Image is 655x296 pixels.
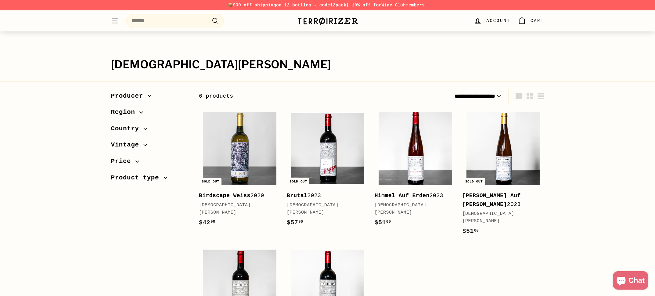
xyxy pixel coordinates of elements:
a: Sold out Birdscape Weiss2020[DEMOGRAPHIC_DATA][PERSON_NAME] [199,107,281,233]
span: Price [111,156,136,167]
button: Product type [111,171,189,188]
span: $30 off shipping [233,3,276,8]
h1: [DEMOGRAPHIC_DATA][PERSON_NAME] [111,59,544,71]
div: [DEMOGRAPHIC_DATA][PERSON_NAME] [199,202,275,216]
a: Sold out [PERSON_NAME] Auf [PERSON_NAME]2023[DEMOGRAPHIC_DATA][PERSON_NAME] [462,107,544,242]
b: Himmel Auf Erden [375,193,430,199]
span: $51 [375,219,391,226]
div: Sold out [287,178,309,185]
div: [DEMOGRAPHIC_DATA][PERSON_NAME] [287,202,362,216]
div: [DEMOGRAPHIC_DATA][PERSON_NAME] [462,210,538,225]
strong: 12pack [330,3,346,8]
sup: 00 [474,229,479,233]
b: [PERSON_NAME] Auf [PERSON_NAME] [462,193,521,208]
button: Price [111,155,189,171]
button: Region [111,106,189,122]
sup: 00 [211,220,215,224]
a: Cart [514,12,548,30]
sup: 00 [386,220,391,224]
div: Sold out [463,178,485,185]
span: Vintage [111,140,144,150]
span: Producer [111,91,148,101]
div: 2023 [462,191,538,209]
span: Region [111,107,140,117]
span: Country [111,124,144,134]
div: 2023 [287,191,362,200]
span: $57 [287,219,303,226]
p: 📦 on 12 bottles - code | 10% off for members. [111,2,544,9]
span: $42 [199,219,215,226]
div: 2023 [375,191,450,200]
b: Birdscape Weiss [199,193,250,199]
span: Product type [111,173,164,183]
span: $51 [462,228,479,235]
b: Brutal [287,193,308,199]
a: Sold out Brutal2023[DEMOGRAPHIC_DATA][PERSON_NAME] [287,107,369,233]
button: Vintage [111,138,189,155]
div: 2020 [199,191,275,200]
button: Country [111,122,189,139]
button: Producer [111,89,189,106]
div: Sold out [199,178,221,185]
a: Account [470,12,514,30]
span: Account [486,17,510,24]
sup: 00 [298,220,303,224]
a: Wine Club [381,3,406,8]
a: Himmel Auf Erden2023[DEMOGRAPHIC_DATA][PERSON_NAME] [375,107,456,233]
inbox-online-store-chat: Shopify online store chat [611,271,650,291]
span: Cart [531,17,544,24]
div: [DEMOGRAPHIC_DATA][PERSON_NAME] [375,202,450,216]
div: 6 products [199,92,372,101]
